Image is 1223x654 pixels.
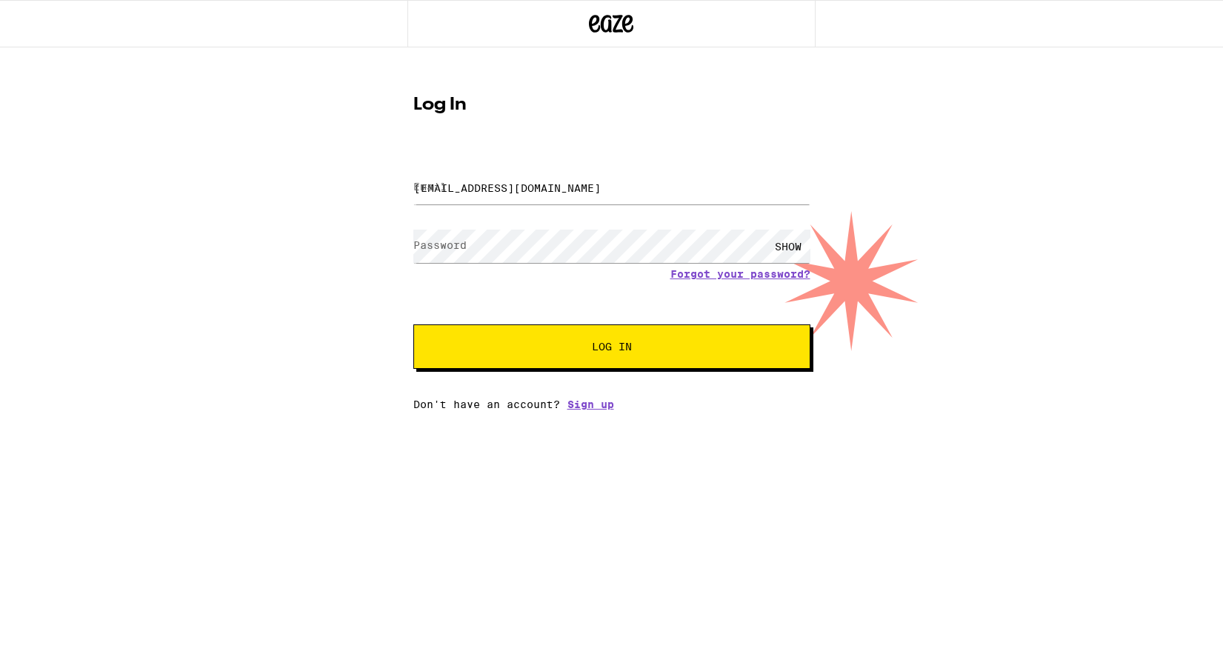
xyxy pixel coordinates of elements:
[34,10,64,24] span: Help
[766,230,810,263] div: SHOW
[413,171,810,204] input: Email
[413,324,810,369] button: Log In
[567,398,614,410] a: Sign up
[592,341,632,352] span: Log In
[413,96,810,114] h1: Log In
[413,398,810,410] div: Don't have an account?
[670,268,810,280] a: Forgot your password?
[413,181,447,193] label: Email
[413,239,467,251] label: Password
